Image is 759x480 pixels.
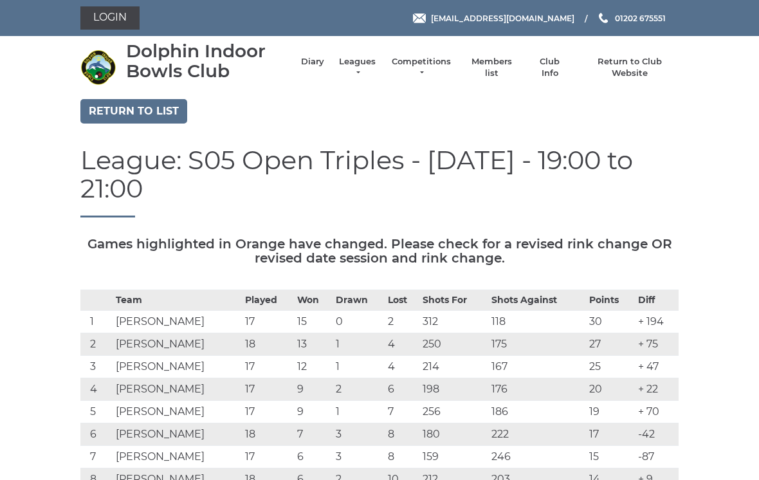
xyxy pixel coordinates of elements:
[385,445,419,468] td: 8
[113,333,242,355] td: [PERSON_NAME]
[488,423,586,445] td: 222
[419,378,488,400] td: 198
[113,310,242,333] td: [PERSON_NAME]
[80,6,140,30] a: Login
[635,378,679,400] td: + 22
[80,445,113,468] td: 7
[80,310,113,333] td: 1
[586,445,635,468] td: 15
[242,378,294,400] td: 17
[385,423,419,445] td: 8
[294,310,333,333] td: 15
[294,290,333,310] th: Won
[80,99,187,124] a: Return to list
[113,378,242,400] td: [PERSON_NAME]
[586,423,635,445] td: 17
[385,355,419,378] td: 4
[635,310,679,333] td: + 194
[80,50,116,85] img: Dolphin Indoor Bowls Club
[113,445,242,468] td: [PERSON_NAME]
[419,400,488,423] td: 256
[419,355,488,378] td: 214
[113,290,242,310] th: Team
[294,445,333,468] td: 6
[333,378,385,400] td: 2
[301,56,324,68] a: Diary
[337,56,378,79] a: Leagues
[385,333,419,355] td: 4
[80,378,113,400] td: 4
[635,333,679,355] td: + 75
[431,13,574,23] span: [EMAIL_ADDRESS][DOMAIN_NAME]
[385,290,419,310] th: Lost
[581,56,679,79] a: Return to Club Website
[294,355,333,378] td: 12
[385,400,419,423] td: 7
[294,423,333,445] td: 7
[333,423,385,445] td: 3
[333,310,385,333] td: 0
[419,290,488,310] th: Shots For
[531,56,569,79] a: Club Info
[488,445,586,468] td: 246
[413,14,426,23] img: Email
[488,378,586,400] td: 176
[333,333,385,355] td: 1
[488,310,586,333] td: 118
[599,13,608,23] img: Phone us
[80,423,113,445] td: 6
[586,333,635,355] td: 27
[419,333,488,355] td: 250
[113,423,242,445] td: [PERSON_NAME]
[242,400,294,423] td: 17
[242,445,294,468] td: 17
[294,333,333,355] td: 13
[635,445,679,468] td: -87
[413,12,574,24] a: Email [EMAIL_ADDRESS][DOMAIN_NAME]
[586,310,635,333] td: 30
[333,355,385,378] td: 1
[333,290,385,310] th: Drawn
[294,378,333,400] td: 9
[80,237,679,265] h5: Games highlighted in Orange have changed. Please check for a revised rink change OR revised date ...
[294,400,333,423] td: 9
[80,355,113,378] td: 3
[80,333,113,355] td: 2
[488,333,586,355] td: 175
[419,310,488,333] td: 312
[488,290,586,310] th: Shots Against
[419,423,488,445] td: 180
[635,423,679,445] td: -42
[242,310,294,333] td: 17
[390,56,452,79] a: Competitions
[333,400,385,423] td: 1
[464,56,518,79] a: Members list
[333,445,385,468] td: 3
[80,400,113,423] td: 5
[586,290,635,310] th: Points
[488,400,586,423] td: 186
[635,355,679,378] td: + 47
[597,12,666,24] a: Phone us 01202 675551
[586,378,635,400] td: 20
[126,41,288,81] div: Dolphin Indoor Bowls Club
[385,310,419,333] td: 2
[635,400,679,423] td: + 70
[242,333,294,355] td: 18
[615,13,666,23] span: 01202 675551
[242,423,294,445] td: 18
[385,378,419,400] td: 6
[80,146,679,217] h1: League: S05 Open Triples - [DATE] - 19:00 to 21:00
[419,445,488,468] td: 159
[113,400,242,423] td: [PERSON_NAME]
[242,290,294,310] th: Played
[488,355,586,378] td: 167
[586,400,635,423] td: 19
[113,355,242,378] td: [PERSON_NAME]
[586,355,635,378] td: 25
[242,355,294,378] td: 17
[635,290,679,310] th: Diff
